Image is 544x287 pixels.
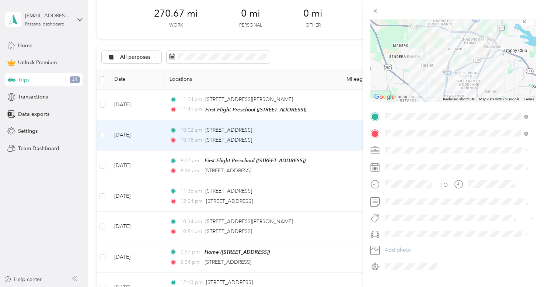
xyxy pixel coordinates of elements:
span: Map data ©2025 Google [479,97,519,101]
div: TO [440,181,448,189]
button: Keyboard shortcuts [443,97,475,102]
button: Add photo [382,245,536,255]
a: Open this area in Google Maps (opens a new window) [372,92,397,102]
a: Terms (opens in new tab) [524,97,534,101]
iframe: Everlance-gr Chat Button Frame [503,246,544,287]
img: Google [372,92,397,102]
